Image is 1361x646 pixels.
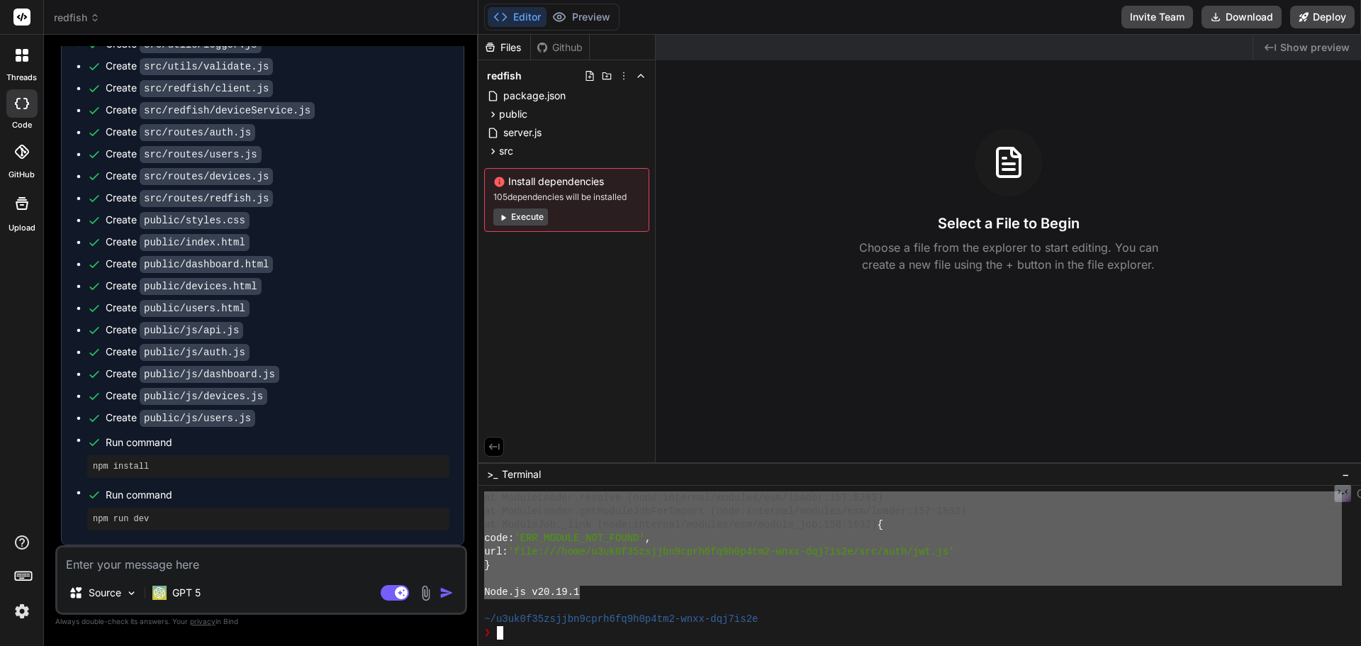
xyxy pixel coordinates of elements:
[89,586,121,600] p: Source
[106,103,315,118] div: Create
[125,587,138,599] img: Pick Models
[484,586,579,599] span: Node.js v20.19.1
[140,234,250,251] code: public/index.html
[106,488,449,502] span: Run command
[9,169,35,181] label: GitHub
[106,191,273,206] div: Create
[499,107,527,121] span: public
[106,257,273,272] div: Create
[106,235,250,250] div: Create
[106,81,273,96] div: Create
[140,124,255,141] code: src/routes/auth.js
[499,144,513,158] span: src
[484,491,883,505] span: at ModuleLoader.resolve (node:internal/modules/esm/loader:157:5293)
[418,585,434,601] img: attachment
[106,37,262,52] div: Create
[484,559,490,572] span: }
[514,532,645,545] span: 'ERR_MODULE_NOT_FOUND'
[645,532,651,545] span: ,
[140,58,273,75] code: src/utils/validate.js
[484,613,758,626] span: ~/u3uk0f35zsjjbn9cprh6fq9h0p4tm2-wnxx-dqj7is2e
[938,213,1080,233] h3: Select a File to Begin
[502,124,543,141] span: server.js
[484,626,491,640] span: ❯
[93,513,444,525] pre: npm run dev
[502,467,541,481] span: Terminal
[140,388,267,405] code: public/js/devices.js
[493,191,640,203] span: 105 dependencies will be installed
[106,411,255,425] div: Create
[439,586,454,600] img: icon
[140,146,262,163] code: src/routes/users.js
[190,617,215,625] span: privacy
[493,208,548,225] button: Execute
[140,212,250,229] code: public/styles.css
[106,389,267,403] div: Create
[493,174,640,189] span: Install dependencies
[54,11,100,25] span: redfish
[12,119,32,131] label: code
[140,344,250,361] code: public/js/auth.js
[140,322,243,339] code: public/js/api.js
[850,239,1167,273] p: Choose a file from the explorer to start editing. You can create a new file using the + button in...
[140,410,255,427] code: public/js/users.js
[106,147,262,162] div: Create
[531,40,589,55] div: Github
[488,7,547,27] button: Editor
[877,518,883,532] span: {
[10,599,34,623] img: settings
[106,169,273,184] div: Create
[106,367,279,382] div: Create
[6,72,37,84] label: threads
[1121,6,1193,28] button: Invite Team
[152,586,167,600] img: GPT 5
[172,586,201,600] p: GPT 5
[140,300,250,317] code: public/users.html
[55,615,467,628] p: Always double-check its answers. Your in Bind
[106,125,255,140] div: Create
[106,279,262,294] div: Create
[106,323,243,338] div: Create
[1342,467,1350,481] span: −
[140,102,315,119] code: src/redfish/deviceService.js
[1290,6,1355,28] button: Deploy
[106,301,250,316] div: Create
[140,80,273,97] code: src/redfish/client.js
[106,59,273,74] div: Create
[140,366,279,383] code: public/js/dashboard.js
[140,256,273,273] code: public/dashboard.html
[140,168,273,185] code: src/routes/devices.js
[478,40,530,55] div: Files
[487,69,522,83] span: redfish
[487,467,498,481] span: >_
[106,435,449,450] span: Run command
[484,505,966,518] span: at ModuleLoader.getModuleJobForImport (node:internal/modules/esm/loader:157:1852)
[1339,463,1352,486] button: −
[502,87,567,104] span: package.json
[106,345,250,360] div: Create
[1202,6,1282,28] button: Download
[106,213,250,228] div: Create
[547,7,616,27] button: Preview
[508,545,955,559] span: 'file:///home/u3uk0f35zsjjbn9cprh6fq9h0p4tm2-wnxx-dqj7is2e/src/auth/jwt.js'
[1280,40,1350,55] span: Show preview
[9,222,35,234] label: Upload
[93,461,444,472] pre: npm install
[484,532,514,545] span: code:
[484,518,877,532] span: at ModuleJob._link (node:internal/modules/esm/module_job:158:1632)
[484,545,508,559] span: url:
[140,278,262,295] code: public/devices.html
[140,190,273,207] code: src/routes/redfish.js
